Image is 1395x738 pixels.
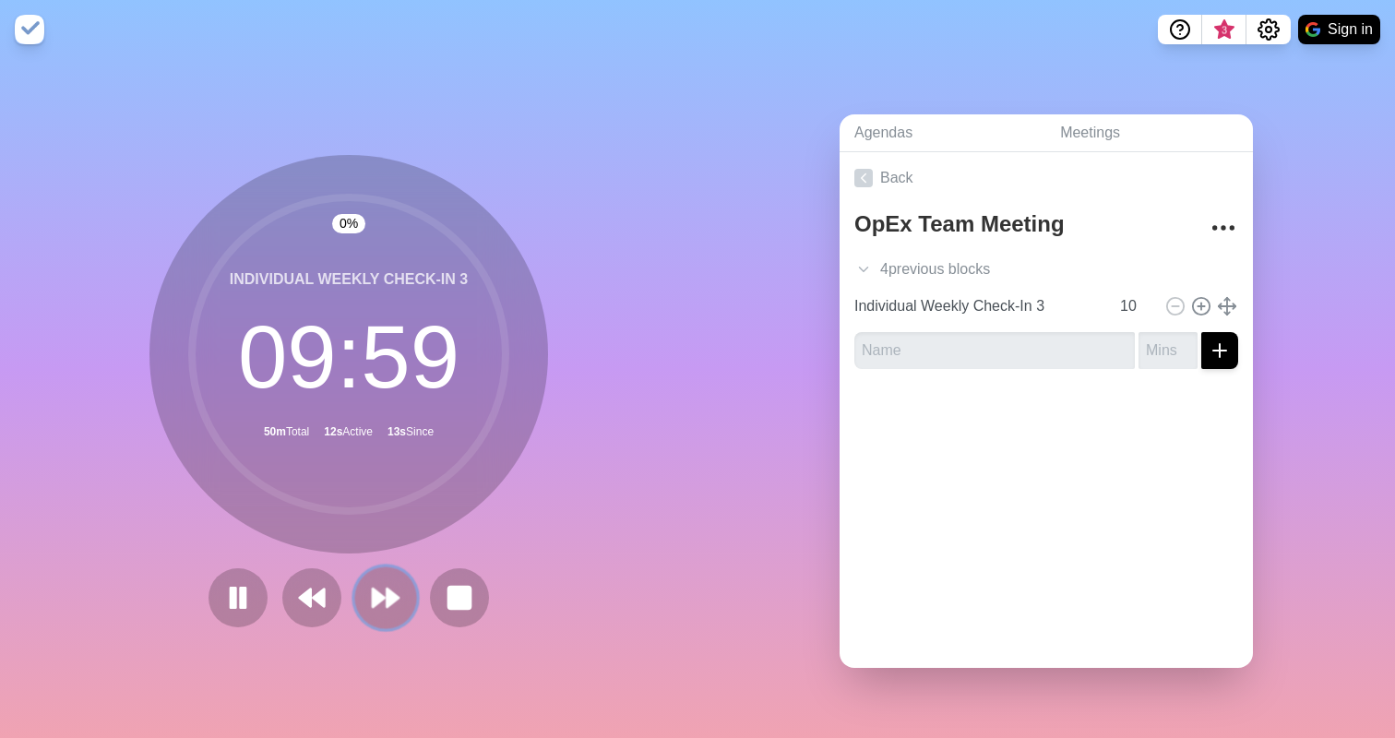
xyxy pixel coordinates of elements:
[1158,15,1202,44] button: Help
[1205,209,1242,246] button: More
[1045,114,1253,152] a: Meetings
[854,332,1135,369] input: Name
[1217,23,1232,38] span: 3
[1246,15,1291,44] button: Settings
[840,251,1253,288] div: 4 previous block
[1113,288,1157,325] input: Mins
[1139,332,1198,369] input: Mins
[1202,15,1246,44] button: What’s new
[983,258,990,280] span: s
[847,288,1109,325] input: Name
[1306,22,1320,37] img: google logo
[840,114,1045,152] a: Agendas
[840,152,1253,204] a: Back
[15,15,44,44] img: timeblocks logo
[1298,15,1380,44] button: Sign in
